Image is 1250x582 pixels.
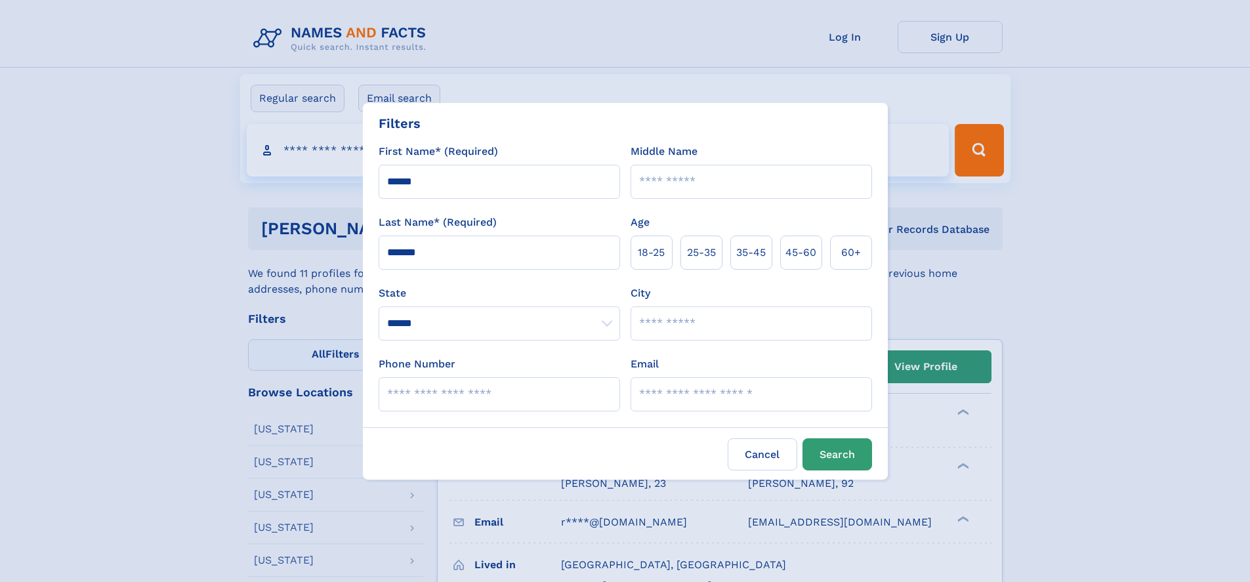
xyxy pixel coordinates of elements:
label: Email [631,356,659,372]
label: State [379,285,620,301]
div: Filters [379,114,421,133]
label: Phone Number [379,356,455,372]
label: Age [631,215,650,230]
span: 45‑60 [785,245,816,260]
span: 35‑45 [736,245,766,260]
label: Middle Name [631,144,698,159]
button: Search [802,438,872,470]
label: City [631,285,650,301]
span: 60+ [841,245,861,260]
span: 18‑25 [638,245,665,260]
label: Cancel [728,438,797,470]
label: First Name* (Required) [379,144,498,159]
span: 25‑35 [687,245,716,260]
label: Last Name* (Required) [379,215,497,230]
